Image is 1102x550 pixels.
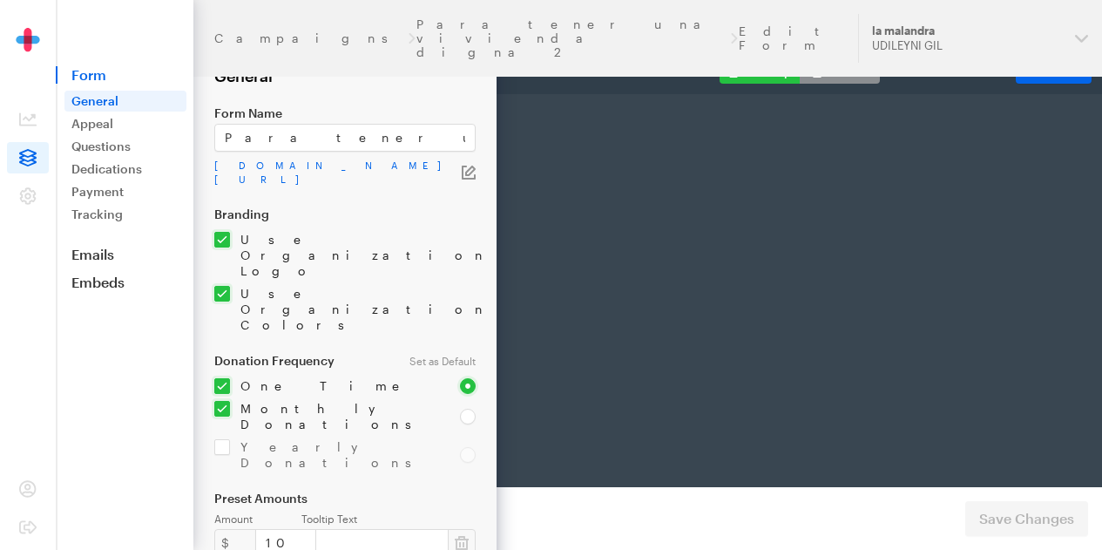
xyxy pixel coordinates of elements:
[64,204,186,225] a: Tracking
[64,159,186,180] a: Dedications
[214,354,389,368] label: Donation Frequency
[214,106,476,120] label: Form Name
[399,354,486,368] div: Set as Default
[64,91,186,112] a: General
[858,14,1102,63] button: la malandra UDILEYNI GIL
[230,286,476,333] label: Use Organization Colors
[56,66,193,84] span: Form
[214,31,407,45] a: Campaigns
[872,38,1061,53] div: UDILEYNI GIL
[64,113,186,134] a: Appeal
[301,513,476,526] label: Tooltip Text
[214,513,301,526] label: Amount
[214,159,462,187] a: [DOMAIN_NAME][URL]
[64,136,186,157] a: Questions
[230,232,476,279] label: Use Organization Logo
[64,181,186,202] a: Payment
[872,24,1061,38] div: la malandra
[214,492,476,506] label: Preset Amounts
[416,17,729,59] a: Para tener una vivienda digna 2
[56,246,193,263] a: Emails
[56,274,193,291] a: Embeds
[214,207,476,221] label: Branding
